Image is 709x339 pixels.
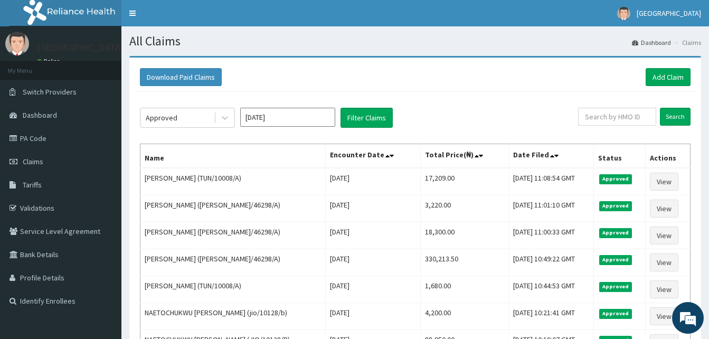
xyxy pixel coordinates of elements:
[420,222,508,249] td: 18,300.00
[420,168,508,195] td: 17,209.00
[672,38,701,47] li: Claims
[325,249,420,276] td: [DATE]
[325,303,420,330] td: [DATE]
[325,222,420,249] td: [DATE]
[140,195,326,222] td: [PERSON_NAME] ([PERSON_NAME]/46298/A)
[599,282,632,291] span: Approved
[508,168,593,195] td: [DATE] 11:08:54 GMT
[325,144,420,168] th: Encounter Date
[37,58,62,65] a: Online
[5,32,29,55] img: User Image
[617,7,630,20] img: User Image
[599,255,632,265] span: Approved
[508,195,593,222] td: [DATE] 11:01:10 GMT
[578,108,656,126] input: Search by HMO ID
[325,168,420,195] td: [DATE]
[599,201,632,211] span: Approved
[140,168,326,195] td: [PERSON_NAME] (TUN/10008/A)
[37,43,124,52] p: [GEOGRAPHIC_DATA]
[508,249,593,276] td: [DATE] 10:49:22 GMT
[637,8,701,18] span: [GEOGRAPHIC_DATA]
[650,227,678,244] a: View
[240,108,335,127] input: Select Month and Year
[650,280,678,298] a: View
[599,174,632,184] span: Approved
[140,303,326,330] td: NAETOCHUKWU [PERSON_NAME] (jio/10128/b)
[140,68,222,86] button: Download Paid Claims
[508,144,593,168] th: Date Filed
[650,307,678,325] a: View
[129,34,701,48] h1: All Claims
[325,195,420,222] td: [DATE]
[650,173,678,191] a: View
[599,228,632,238] span: Approved
[420,303,508,330] td: 4,200.00
[140,222,326,249] td: [PERSON_NAME] ([PERSON_NAME]/46298/A)
[341,108,393,128] button: Filter Claims
[420,144,508,168] th: Total Price(₦)
[140,276,326,303] td: [PERSON_NAME] (TUN/10008/A)
[420,195,508,222] td: 3,220.00
[632,38,671,47] a: Dashboard
[23,87,77,97] span: Switch Providers
[508,276,593,303] td: [DATE] 10:44:53 GMT
[140,249,326,276] td: [PERSON_NAME] ([PERSON_NAME]/46298/A)
[23,180,42,190] span: Tariffs
[593,144,645,168] th: Status
[146,112,177,123] div: Approved
[325,276,420,303] td: [DATE]
[23,110,57,120] span: Dashboard
[660,108,691,126] input: Search
[599,309,632,318] span: Approved
[650,200,678,218] a: View
[420,249,508,276] td: 330,213.50
[646,68,691,86] a: Add Claim
[650,253,678,271] a: View
[420,276,508,303] td: 1,680.00
[645,144,690,168] th: Actions
[508,303,593,330] td: [DATE] 10:21:41 GMT
[508,222,593,249] td: [DATE] 11:00:33 GMT
[140,144,326,168] th: Name
[23,157,43,166] span: Claims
